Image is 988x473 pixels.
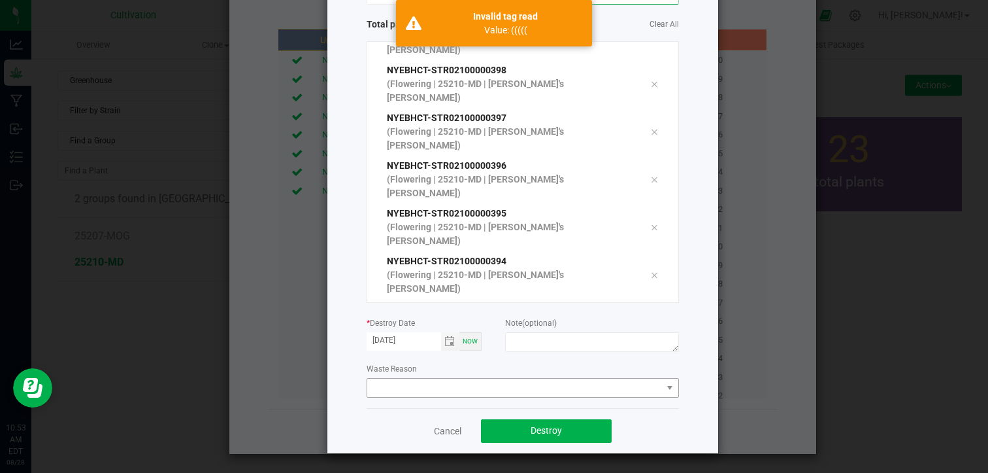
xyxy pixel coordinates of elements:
[441,332,460,351] span: Toggle calendar
[387,268,631,296] p: (Flowering | 25210-MD | [PERSON_NAME]'s [PERSON_NAME])
[367,363,417,375] label: Waste Reason
[640,124,668,139] div: Remove tag
[387,113,506,123] span: NYEBHCT-STR02100000397
[640,219,668,235] div: Remove tag
[387,77,631,105] p: (Flowering | 25210-MD | [PERSON_NAME]'s [PERSON_NAME])
[387,65,506,75] span: NYEBHCT-STR02100000398
[640,267,668,283] div: Remove tag
[367,317,415,329] label: Destroy Date
[640,171,668,187] div: Remove tag
[429,24,582,37] div: Value: (((((
[367,332,441,349] input: Date
[640,76,668,92] div: Remove tag
[387,173,631,200] p: (Flowering | 25210-MD | [PERSON_NAME]'s [PERSON_NAME])
[463,338,478,345] span: Now
[650,19,679,30] a: Clear All
[387,29,631,57] p: (Flowering | 25210-MD | [PERSON_NAME]'s [PERSON_NAME])
[387,208,506,219] span: NYEBHCT-STR02100000395
[367,18,523,31] span: Total plants: 23
[387,220,631,248] p: (Flowering | 25210-MD | [PERSON_NAME]'s [PERSON_NAME])
[13,368,52,408] iframe: Resource center
[387,256,506,266] span: NYEBHCT-STR02100000394
[387,125,631,152] p: (Flowering | 25210-MD | [PERSON_NAME]'s [PERSON_NAME])
[505,317,557,329] label: Note
[434,425,461,438] a: Cancel
[429,10,582,24] div: Invalid tag read
[481,419,612,443] button: Destroy
[531,425,562,436] span: Destroy
[387,160,506,171] span: NYEBHCT-STR02100000396
[522,319,557,328] span: (optional)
